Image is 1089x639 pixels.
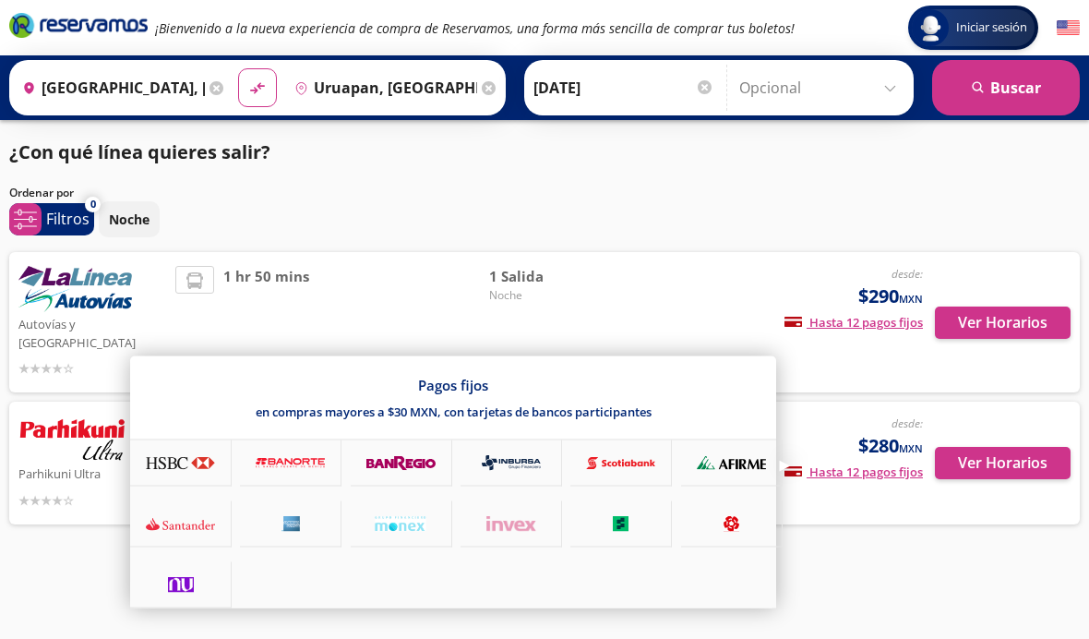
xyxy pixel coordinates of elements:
p: Autovías y [GEOGRAPHIC_DATA] [18,312,166,352]
img: Parhikuni Ultra [18,416,126,462]
small: MXN [899,292,923,306]
button: Noche [99,201,160,237]
p: en compras mayores a $30 MXN, con tarjetas de bancos participantes [256,404,652,420]
button: 0Filtros [9,203,94,235]
em: ¡Bienvenido a la nueva experiencia de compra de Reservamos, una forma más sencilla de comprar tus... [155,19,795,37]
input: Buscar Origen [15,65,205,111]
button: Ver Horarios [935,307,1071,339]
img: Autovías y La Línea [18,266,132,312]
p: Parhikuni Ultra [18,462,166,484]
p: Noche [109,210,150,229]
span: Hasta 12 pagos fijos [784,314,923,331]
input: Buscar Destino [287,65,477,111]
p: Pagos fijos [418,376,488,394]
span: Hasta 12 pagos fijos [784,464,923,480]
input: Opcional [739,65,904,111]
p: Filtros [46,208,90,230]
p: ¿Con qué línea quieres salir? [9,139,270,166]
span: 0 [90,197,96,212]
span: Noche [489,287,618,304]
span: 1 Salida [489,266,618,287]
button: Buscar [932,60,1080,115]
span: $290 [858,283,923,310]
button: English [1057,17,1080,40]
a: Brand Logo [9,11,148,44]
span: $280 [858,432,923,460]
span: 1 hr 50 mins [223,266,309,379]
button: Ver Horarios [935,447,1071,479]
em: desde: [892,416,923,431]
i: Brand Logo [9,11,148,39]
span: Iniciar sesión [949,18,1035,37]
small: MXN [899,441,923,455]
em: desde: [892,266,923,282]
input: Elegir Fecha [533,65,714,111]
p: Ordenar por [9,185,74,201]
